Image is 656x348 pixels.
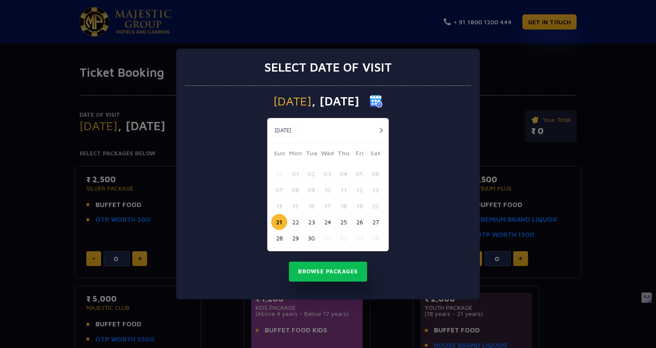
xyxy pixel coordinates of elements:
[319,198,335,214] button: 17
[271,182,287,198] button: 07
[264,60,392,75] h3: Select date of visit
[335,230,351,246] button: 02
[271,214,287,230] button: 21
[367,214,384,230] button: 27
[319,166,335,182] button: 03
[287,166,303,182] button: 01
[319,182,335,198] button: 10
[303,214,319,230] button: 23
[351,182,367,198] button: 12
[335,182,351,198] button: 11
[303,198,319,214] button: 16
[287,182,303,198] button: 08
[351,230,367,246] button: 03
[303,148,319,161] span: Tue
[319,214,335,230] button: 24
[367,198,384,214] button: 20
[319,148,335,161] span: Wed
[370,95,383,108] img: calender icon
[335,198,351,214] button: 18
[319,230,335,246] button: 01
[351,148,367,161] span: Fri
[312,95,359,107] span: , [DATE]
[287,198,303,214] button: 15
[303,182,319,198] button: 09
[273,95,312,107] span: [DATE]
[303,230,319,246] button: 30
[367,230,384,246] button: 04
[289,262,367,282] button: Browse Packages
[271,198,287,214] button: 14
[271,166,287,182] button: 31
[351,214,367,230] button: 26
[287,214,303,230] button: 22
[287,148,303,161] span: Mon
[271,230,287,246] button: 28
[269,124,296,137] button: [DATE]
[351,198,367,214] button: 19
[367,148,384,161] span: Sat
[335,166,351,182] button: 04
[367,182,384,198] button: 13
[335,148,351,161] span: Thu
[367,166,384,182] button: 06
[303,166,319,182] button: 02
[271,148,287,161] span: Sun
[351,166,367,182] button: 05
[287,230,303,246] button: 29
[335,214,351,230] button: 25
